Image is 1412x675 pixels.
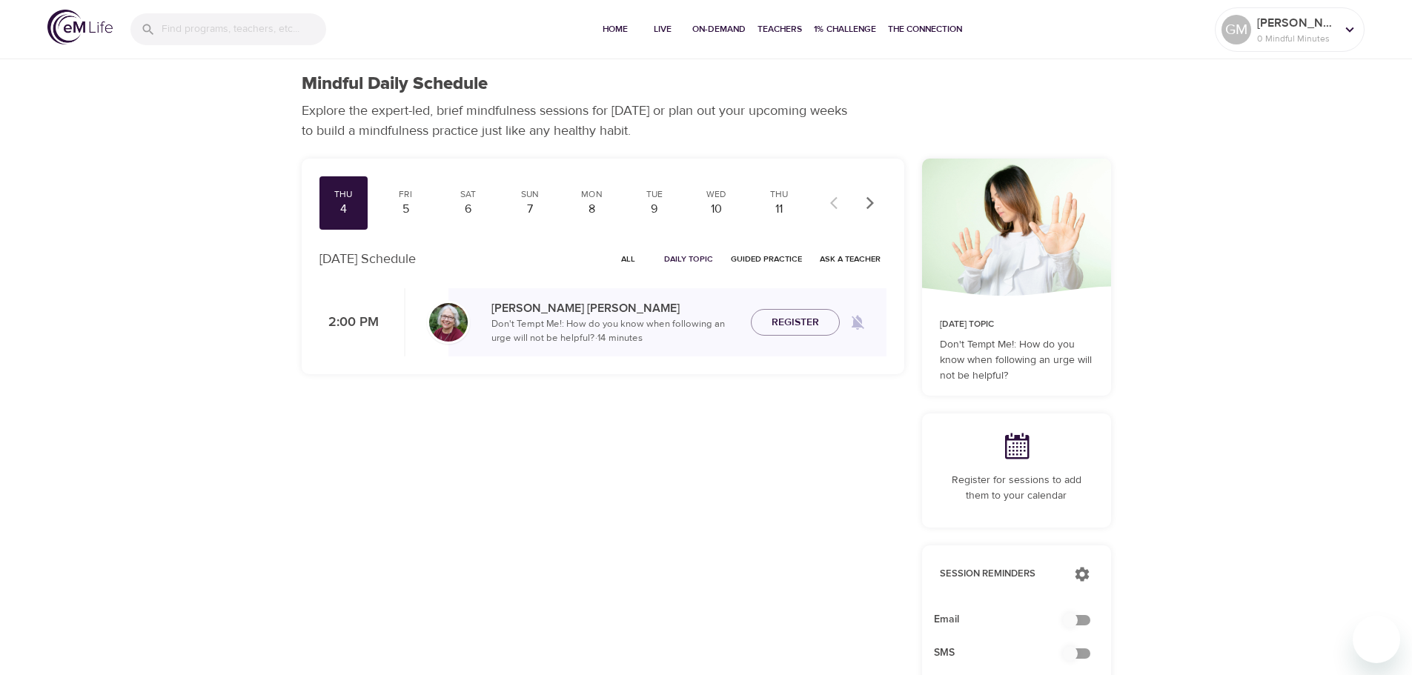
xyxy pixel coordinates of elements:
[1222,15,1251,44] div: GM
[940,318,1093,331] p: [DATE] Topic
[940,567,1059,582] p: Session Reminders
[491,317,739,346] p: Don't Tempt Me!: How do you know when following an urge will not be helpful? · 14 minutes
[664,252,713,266] span: Daily Topic
[162,13,326,45] input: Find programs, teachers, etc...
[387,188,424,201] div: Fri
[731,252,802,266] span: Guided Practice
[1353,616,1400,663] iframe: Button to launch messaging window
[751,309,840,336] button: Register
[645,21,680,37] span: Live
[934,612,1075,628] span: Email
[1257,32,1336,45] p: 0 Mindful Minutes
[814,247,886,270] button: Ask a Teacher
[319,249,416,269] p: [DATE] Schedule
[636,188,673,201] div: Tue
[605,247,652,270] button: All
[940,337,1093,384] p: Don't Tempt Me!: How do you know when following an urge will not be helpful?
[692,21,746,37] span: On-Demand
[820,252,881,266] span: Ask a Teacher
[814,21,876,37] span: 1% Challenge
[574,201,611,218] div: 8
[934,645,1075,661] span: SMS
[325,188,362,201] div: Thu
[760,188,798,201] div: Thu
[597,21,633,37] span: Home
[387,201,424,218] div: 5
[658,247,719,270] button: Daily Topic
[511,201,548,218] div: 7
[319,313,379,333] p: 2:00 PM
[449,188,486,201] div: Sat
[940,473,1093,504] p: Register for sessions to add them to your calendar
[840,305,875,340] span: Remind me when a class goes live every Thursday at 2:00 PM
[698,188,735,201] div: Wed
[574,188,611,201] div: Mon
[758,21,802,37] span: Teachers
[302,73,488,95] h1: Mindful Daily Schedule
[511,188,548,201] div: Sun
[47,10,113,44] img: logo
[1257,14,1336,32] p: [PERSON_NAME]
[611,252,646,266] span: All
[636,201,673,218] div: 9
[325,201,362,218] div: 4
[491,299,739,317] p: [PERSON_NAME] [PERSON_NAME]
[698,201,735,218] div: 10
[760,201,798,218] div: 11
[429,303,468,342] img: Bernice_Moore_min.jpg
[888,21,962,37] span: The Connection
[449,201,486,218] div: 6
[725,247,808,270] button: Guided Practice
[772,313,819,332] span: Register
[302,101,858,141] p: Explore the expert-led, brief mindfulness sessions for [DATE] or plan out your upcoming weeks to ...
